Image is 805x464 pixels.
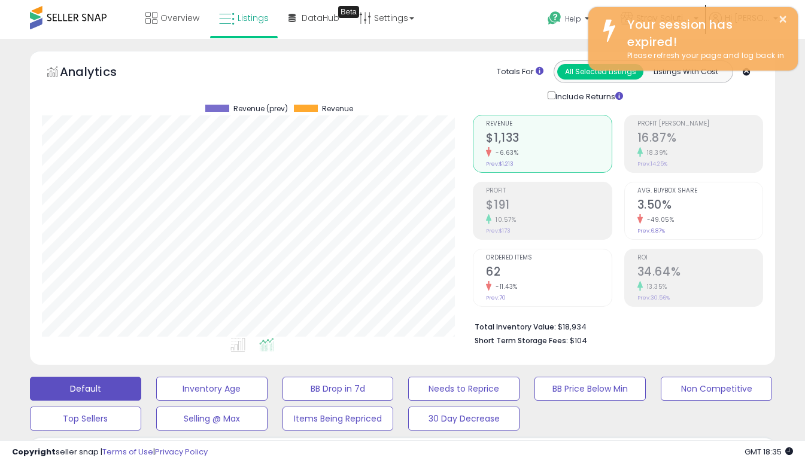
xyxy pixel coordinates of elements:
[475,322,556,332] b: Total Inventory Value:
[475,335,568,346] b: Short Term Storage Fees:
[60,63,140,83] h5: Analytics
[643,64,729,80] button: Listings With Cost
[408,377,520,401] button: Needs to Reprice
[778,12,788,27] button: ×
[486,294,506,301] small: Prev: 70
[637,121,763,127] span: Profit [PERSON_NAME]
[282,377,394,401] button: BB Drop in 7d
[547,11,562,26] i: Get Help
[12,447,208,458] div: seller snap | |
[491,148,518,157] small: -6.63%
[486,255,611,261] span: Ordered Items
[408,407,520,431] button: 30 Day Decrease
[557,64,643,80] button: All Selected Listings
[534,377,646,401] button: BB Price Below Min
[539,89,637,103] div: Include Returns
[491,215,516,224] small: 10.57%
[643,282,667,291] small: 13.35%
[618,50,789,62] div: Please refresh your page and log back in
[475,319,754,333] li: $18,934
[637,188,763,194] span: Avg. Buybox Share
[238,12,269,24] span: Listings
[322,105,353,113] span: Revenue
[570,335,587,346] span: $104
[618,16,789,50] div: Your session has expired!
[637,294,670,301] small: Prev: 30.56%
[302,12,339,24] span: DataHub
[637,255,763,261] span: ROI
[486,198,611,214] h2: $191
[486,227,511,234] small: Prev: $173
[30,407,141,431] button: Top Sellers
[156,377,268,401] button: Inventory Age
[156,407,268,431] button: Selling @ Max
[338,6,359,18] div: Tooltip anchor
[102,446,153,457] a: Terms of Use
[486,265,611,281] h2: 62
[637,227,665,234] small: Prev: 6.87%
[491,282,518,291] small: -11.43%
[565,14,581,24] span: Help
[538,2,610,39] a: Help
[643,215,675,224] small: -49.05%
[745,446,793,457] span: 2025-10-7 18:35 GMT
[486,131,611,147] h2: $1,133
[155,446,208,457] a: Privacy Policy
[282,407,394,431] button: Items Being Repriced
[12,446,56,457] strong: Copyright
[233,105,288,113] span: Revenue (prev)
[637,265,763,281] h2: 34.64%
[637,160,667,167] small: Prev: 14.25%
[661,377,772,401] button: Non Competitive
[486,121,611,127] span: Revenue
[30,377,141,401] button: Default
[637,198,763,214] h2: 3.50%
[643,148,668,157] small: 18.39%
[486,188,611,194] span: Profit
[486,160,514,167] small: Prev: $1,213
[497,66,543,78] div: Totals For
[637,131,763,147] h2: 16.87%
[160,12,199,24] span: Overview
